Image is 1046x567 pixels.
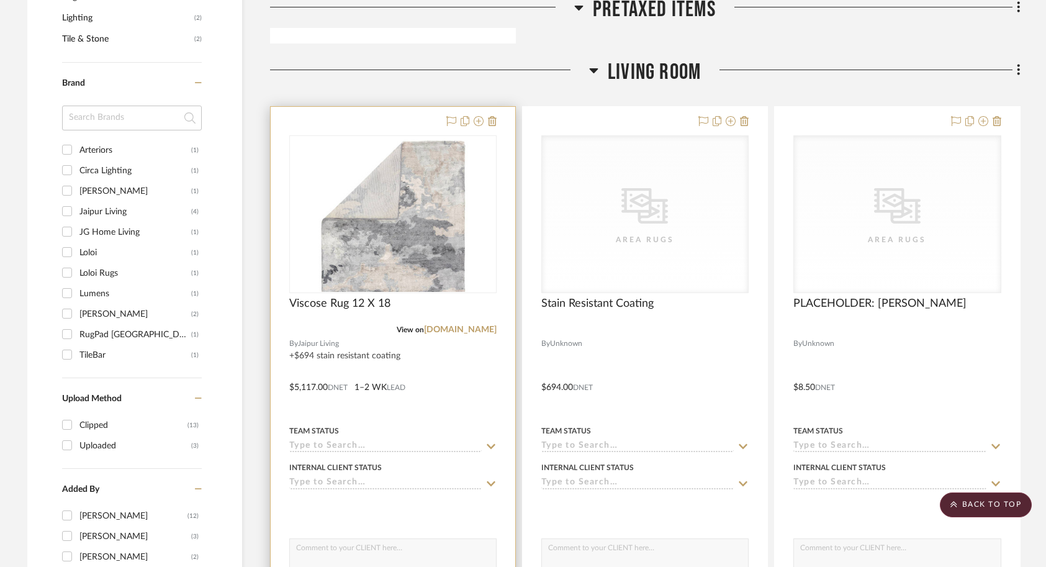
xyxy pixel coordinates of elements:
div: (2) [191,304,199,324]
div: (1) [191,140,199,160]
span: Added By [62,485,99,494]
div: Internal Client Status [541,462,634,473]
div: JG Home Living [79,222,191,242]
div: Team Status [793,425,843,437]
div: Arteriors [79,140,191,160]
div: [PERSON_NAME] [79,547,191,567]
span: Lighting [62,7,191,29]
div: (1) [191,161,199,181]
div: Internal Client Status [793,462,886,473]
span: (2) [194,29,202,49]
input: Type to Search… [289,478,482,489]
div: (1) [191,345,199,365]
span: By [793,338,802,350]
span: PLACEHOLDER: [PERSON_NAME] [793,297,967,311]
div: RugPad [GEOGRAPHIC_DATA] [79,325,191,345]
div: Team Status [541,425,591,437]
div: (12) [187,506,199,526]
div: [PERSON_NAME] [79,527,191,547]
div: (3) [191,436,199,456]
div: Jaipur Living [79,202,191,222]
span: Living Room [608,59,701,86]
div: TileBar [79,345,191,365]
a: [DOMAIN_NAME] [424,325,497,334]
div: [PERSON_NAME] [79,304,191,324]
span: Jaipur Living [298,338,339,350]
div: Area Rugs [835,234,959,246]
div: (13) [187,415,199,435]
div: (1) [191,222,199,242]
input: Search Brands [62,106,202,130]
div: (2) [191,547,199,567]
span: By [541,338,550,350]
span: Unknown [802,338,834,350]
div: Lumens [79,284,191,304]
div: [PERSON_NAME] [79,506,187,526]
div: [PERSON_NAME] [79,181,191,201]
input: Type to Search… [289,441,482,453]
div: Circa Lighting [79,161,191,181]
div: (1) [191,243,199,263]
div: (3) [191,527,199,547]
div: (1) [191,181,199,201]
div: Loloi Rugs [79,263,191,283]
div: Uploaded [79,436,191,456]
div: 0 [542,136,748,293]
div: Clipped [79,415,187,435]
scroll-to-top-button: BACK TO TOP [940,492,1032,517]
span: By [289,338,298,350]
div: (1) [191,325,199,345]
input: Type to Search… [541,441,734,453]
div: Team Status [289,425,339,437]
span: Stain Resistant Coating [541,297,654,311]
input: Type to Search… [793,478,986,489]
div: Loloi [79,243,191,263]
input: Type to Search… [793,441,986,453]
div: Area Rugs [583,234,707,246]
div: (1) [191,284,199,304]
img: Viscose Rug 12 X 18 [315,137,471,292]
div: 0 [290,136,496,293]
span: View on [397,326,424,333]
span: Unknown [550,338,582,350]
div: (4) [191,202,199,222]
span: Viscose Rug 12 X 18 [289,297,390,311]
div: (1) [191,263,199,283]
span: Upload Method [62,394,122,403]
input: Type to Search… [541,478,734,489]
span: Brand [62,79,85,88]
div: Internal Client Status [289,462,382,473]
span: (2) [194,8,202,28]
span: Tile & Stone [62,29,191,50]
